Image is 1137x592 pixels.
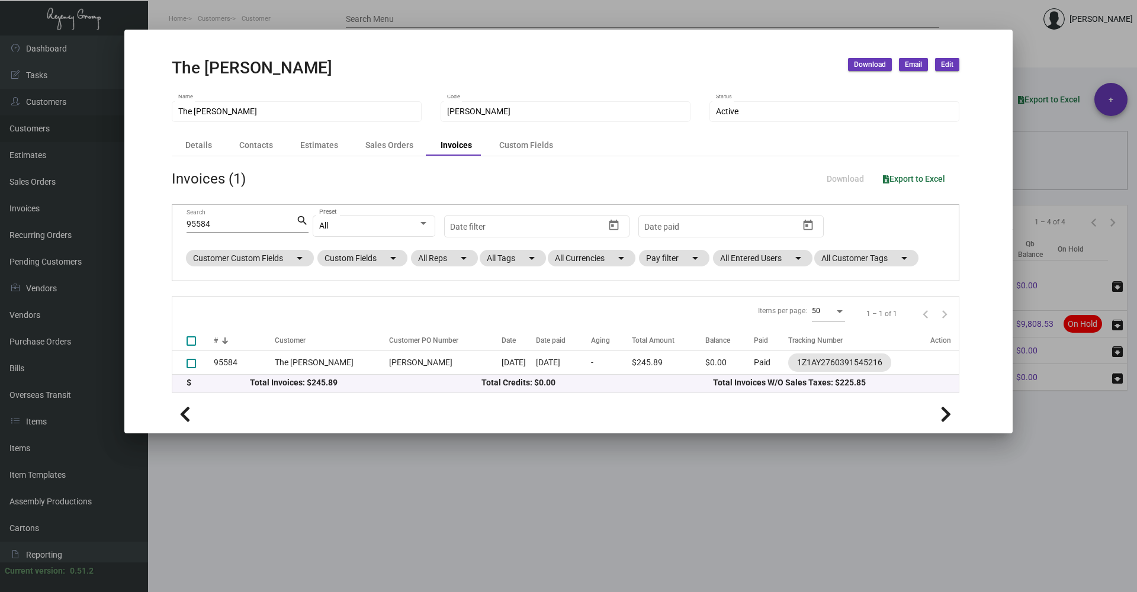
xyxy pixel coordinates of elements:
[614,251,628,265] mat-icon: arrow_drop_down
[296,214,309,228] mat-icon: search
[70,565,94,577] div: 0.51.2
[705,351,754,375] td: $0.00
[502,335,536,346] div: Date
[536,351,592,375] td: [DATE]
[497,222,571,231] input: End date
[502,335,516,346] div: Date
[214,335,275,346] div: #
[536,335,566,346] div: Date paid
[275,335,306,346] div: Customer
[941,60,953,70] span: Edit
[389,335,458,346] div: Customer PO Number
[239,139,273,152] div: Contacts
[383,351,502,375] td: [PERSON_NAME]
[275,335,383,346] div: Customer
[905,60,922,70] span: Email
[250,377,481,389] div: Total Invoices: $245.89
[300,139,338,152] div: Estimates
[214,351,275,375] td: 95584
[591,335,610,346] div: Aging
[935,304,954,323] button: Next page
[812,307,845,316] mat-select: Items per page:
[691,222,766,231] input: End date
[854,60,886,70] span: Download
[632,335,705,346] div: Total Amount
[411,250,478,266] mat-chip: All Reps
[457,251,471,265] mat-icon: arrow_drop_down
[713,377,945,389] div: Total Invoices W/O Sales Taxes: $225.85
[386,251,400,265] mat-icon: arrow_drop_down
[791,251,805,265] mat-icon: arrow_drop_down
[591,335,632,346] div: Aging
[365,139,413,152] div: Sales Orders
[499,139,553,152] div: Custom Fields
[502,351,536,375] td: [DATE]
[536,335,592,346] div: Date paid
[480,250,546,266] mat-chip: All Tags
[866,308,897,319] div: 1 – 1 of 1
[172,58,332,78] h2: The [PERSON_NAME]
[214,335,218,346] div: #
[632,335,675,346] div: Total Amount
[319,221,328,230] span: All
[705,335,754,346] div: Balance
[5,565,65,577] div: Current version:
[827,174,864,184] span: Download
[899,58,928,71] button: Email
[916,304,935,323] button: Previous page
[788,335,930,346] div: Tracking Number
[817,168,873,189] button: Download
[639,250,709,266] mat-chip: Pay filter
[186,250,314,266] mat-chip: Customer Custom Fields
[172,168,246,189] div: Invoices (1)
[450,222,487,231] input: Start date
[548,250,635,266] mat-chip: All Currencies
[644,222,681,231] input: Start date
[185,139,212,152] div: Details
[716,107,738,116] span: Active
[481,377,713,389] div: Total Credits: $0.00
[317,250,407,266] mat-chip: Custom Fields
[293,251,307,265] mat-icon: arrow_drop_down
[754,335,768,346] div: Paid
[632,351,705,375] td: $245.89
[705,335,730,346] div: Balance
[798,215,817,234] button: Open calendar
[930,330,959,351] th: Action
[788,335,843,346] div: Tracking Number
[604,215,623,234] button: Open calendar
[797,356,882,369] div: 1Z1AY2760391545216
[389,335,502,346] div: Customer PO Number
[848,58,892,71] button: Download
[883,174,945,184] span: Export to Excel
[758,305,807,316] div: Items per page:
[525,251,539,265] mat-icon: arrow_drop_down
[591,351,632,375] td: -
[441,139,472,152] div: Invoices
[754,351,788,375] td: Paid
[187,377,250,389] div: $
[754,335,788,346] div: Paid
[812,307,820,315] span: 50
[897,251,911,265] mat-icon: arrow_drop_down
[713,250,812,266] mat-chip: All Entered Users
[275,351,383,375] td: The [PERSON_NAME]
[688,251,702,265] mat-icon: arrow_drop_down
[814,250,918,266] mat-chip: All Customer Tags
[935,58,959,71] button: Edit
[873,168,955,189] button: Export to Excel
